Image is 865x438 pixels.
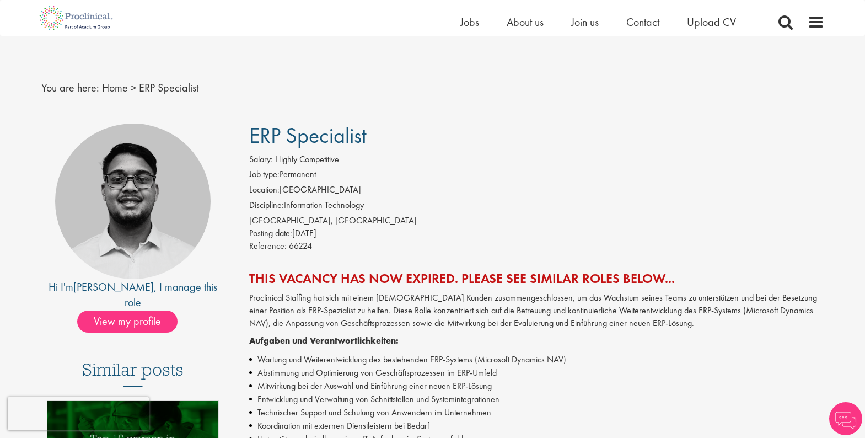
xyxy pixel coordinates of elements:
[73,280,154,294] a: [PERSON_NAME]
[41,81,99,95] span: You are here:
[77,311,178,333] span: View my profile
[249,227,824,240] div: [DATE]
[249,184,824,199] li: [GEOGRAPHIC_DATA]
[131,81,136,95] span: >
[249,227,292,239] span: Posting date:
[249,271,824,286] h2: This vacancy has now expired. Please see similar roles below...
[507,15,544,29] a: About us
[249,199,824,215] li: Information Technology
[102,81,128,95] a: breadcrumb link
[275,153,339,165] span: Highly Competitive
[626,15,659,29] a: Contact
[249,121,367,149] span: ERP Specialist
[829,402,862,435] img: Chatbot
[249,153,273,166] label: Salary:
[687,15,736,29] a: Upload CV
[571,15,599,29] a: Join us
[41,279,225,311] div: Hi I'm , I manage this role
[249,240,287,253] label: Reference:
[249,168,824,184] li: Permanent
[139,81,198,95] span: ERP Specialist
[249,406,824,419] li: Technischer Support und Schulung von Anwendern im Unternehmen
[249,168,280,181] label: Job type:
[8,397,149,430] iframe: reCAPTCHA
[249,353,824,366] li: Wartung und Weiterentwicklung des bestehenden ERP-Systems (Microsoft Dynamics NAV)
[82,360,184,387] h3: Similar posts
[249,419,824,432] li: Koordination mit externen Dienstleistern bei Bedarf
[249,184,280,196] label: Location:
[460,15,479,29] a: Jobs
[249,366,824,380] li: Abstimmung und Optimierung von Geschäftsprozessen im ERP-Umfeld
[77,313,189,327] a: View my profile
[249,215,824,227] div: [GEOGRAPHIC_DATA], [GEOGRAPHIC_DATA]
[249,199,284,212] label: Discipline:
[249,380,824,393] li: Mitwirkung bei der Auswahl und Einführung einer neuen ERP-Lösung
[249,335,399,346] strong: Aufgaben und Verantwortlichkeiten:
[249,393,824,406] li: Entwicklung und Verwaltung von Schnittstellen und Systemintegrationen
[289,240,312,252] span: 66224
[55,124,211,279] img: imeage of recruiter Timothy Deschamps
[249,292,824,330] p: Proclinical Staffing hat sich mit einem [DEMOGRAPHIC_DATA] Kunden zusammengeschlossen, um das Wac...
